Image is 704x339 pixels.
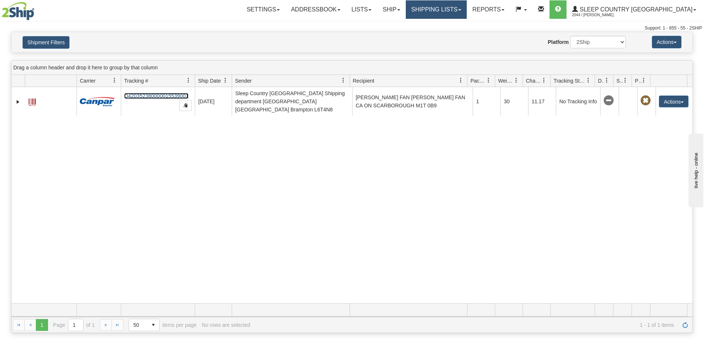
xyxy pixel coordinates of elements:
[582,74,595,87] a: Tracking Status filter column settings
[28,95,36,107] a: Label
[36,319,48,331] span: Page 1
[406,0,467,19] a: Shipping lists
[619,74,632,87] a: Shipment Issues filter column settings
[2,25,702,31] div: Support: 1 - 855 - 55 - 2SHIP
[11,60,693,75] div: grid grouping header
[473,87,500,116] td: 1
[352,87,473,116] td: [PERSON_NAME] FAN [PERSON_NAME] FAN CA ON SCARBOROUGH M1T 0B9
[68,319,83,331] input: Page 1
[337,74,350,87] a: Sender filter column settings
[538,74,550,87] a: Charge filter column settings
[637,74,650,87] a: Pickup Status filter column settings
[659,96,688,107] button: Actions
[219,74,232,87] a: Ship Date filter column settings
[601,74,613,87] a: Delivery Status filter column settings
[616,77,623,84] span: Shipment Issues
[377,0,405,19] a: Ship
[2,2,34,20] img: logo2044.jpg
[202,322,251,328] div: No rows are selected
[470,77,486,84] span: Packages
[455,74,467,87] a: Recipient filter column settings
[567,0,702,19] a: Sleep Country [GEOGRAPHIC_DATA] 2044 / [PERSON_NAME]
[687,132,703,207] iframe: chat widget
[526,77,541,84] span: Charge
[353,77,374,84] span: Recipient
[23,36,69,49] button: Shipment Filters
[255,322,674,328] span: 1 - 1 of 1 items
[124,93,188,99] a: D420352380000015539001
[346,0,377,19] a: Lists
[510,74,523,87] a: Weight filter column settings
[635,77,641,84] span: Pickup Status
[572,11,628,19] span: 2044 / [PERSON_NAME]
[80,77,96,84] span: Carrier
[198,77,221,84] span: Ship Date
[129,319,197,331] span: items per page
[482,74,495,87] a: Packages filter column settings
[500,87,528,116] td: 30
[528,87,556,116] td: 11.17
[467,0,510,19] a: Reports
[147,319,159,331] span: select
[498,77,514,84] span: Weight
[679,319,691,331] a: Refresh
[129,319,160,331] span: Page sizes drop down
[578,6,693,13] span: Sleep Country [GEOGRAPHIC_DATA]
[80,97,115,106] img: 14 - Canpar
[556,87,600,116] td: No Tracking Info
[133,321,143,329] span: 50
[548,38,569,46] label: Platform
[182,74,195,87] a: Tracking # filter column settings
[241,0,285,19] a: Settings
[554,77,586,84] span: Tracking Status
[235,77,252,84] span: Sender
[603,96,614,106] span: No Tracking Info
[53,319,95,331] span: Page of 1
[232,87,352,116] td: Sleep Country [GEOGRAPHIC_DATA] Shipping department [GEOGRAPHIC_DATA] [GEOGRAPHIC_DATA] Brampton ...
[652,36,681,48] button: Actions
[124,77,148,84] span: Tracking #
[195,87,232,116] td: [DATE]
[640,96,651,106] span: Pickup Not Assigned
[285,0,346,19] a: Addressbook
[108,74,121,87] a: Carrier filter column settings
[14,98,22,105] a: Expand
[179,100,192,111] button: Copy to clipboard
[6,6,68,12] div: live help - online
[598,77,604,84] span: Delivery Status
